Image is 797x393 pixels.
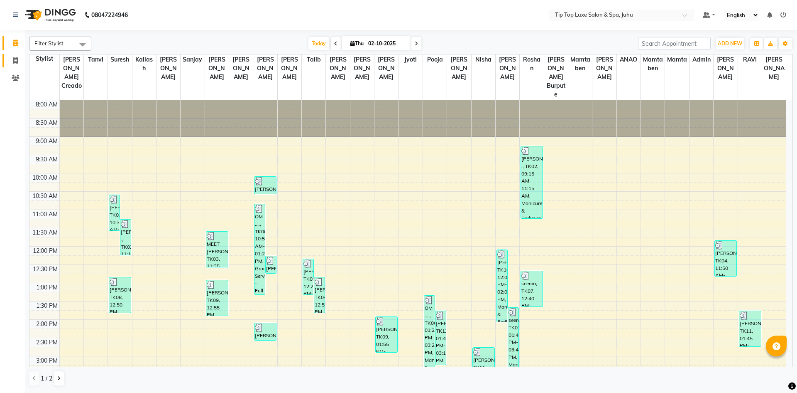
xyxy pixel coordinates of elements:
[568,54,592,74] span: Mamtaben
[521,146,543,218] div: [PERSON_NAME] ., TK02, 09:15 AM-11:15 AM, Manicure & Pedicure - Spa Pedicure For [DEMOGRAPHIC_DAT...
[762,54,786,82] span: [PERSON_NAME]
[348,40,366,47] span: Thu
[508,308,518,380] div: seema, TK07, 01:40 PM-03:40 PM, Manicure & Pedicure - Classic Pedicure For [DEMOGRAPHIC_DATA] (₹1...
[229,54,253,82] span: [PERSON_NAME]
[592,54,616,82] span: [PERSON_NAME]
[266,256,276,273] div: [PERSON_NAME] ., TK02, 12:15 PM-12:45 PM, [DEMOGRAPHIC_DATA] Hair Services - [DEMOGRAPHIC_DATA] H...
[716,38,744,49] button: ADD NEW
[278,54,301,82] span: [PERSON_NAME]
[424,296,435,368] div: OM ...., TK06, 01:20 PM-03:20 PM, Manicure & Pedicure - Classic Pedicure For [DEMOGRAPHIC_DATA] (...
[31,265,59,274] div: 12:30 PM
[109,277,131,313] div: [PERSON_NAME], TK08, 12:50 PM-01:50 PM, [DEMOGRAPHIC_DATA] Hair Services - [DEMOGRAPHIC_DATA] Hai...
[206,232,228,267] div: MEET [PERSON_NAME], TK03, 11:35 AM-12:35 PM, [DEMOGRAPHIC_DATA] Hair Services - [DEMOGRAPHIC_DATA...
[641,54,665,74] span: Mamtaben
[689,54,713,65] span: admin
[181,54,204,65] span: Sanjay
[34,356,59,365] div: 3:00 PM
[34,338,59,347] div: 2:30 PM
[715,241,736,276] div: [PERSON_NAME], TK04, 11:50 AM-12:50 PM, Polish - Gel Polish Removal (Blue Sky) (₹500)
[544,54,568,100] span: [PERSON_NAME] burpute
[31,192,59,200] div: 10:30 AM
[497,250,507,322] div: [PERSON_NAME], TK10, 12:05 PM-02:05 PM, Manicure & Pedicure - Classic Pedicure For [DEMOGRAPHIC_D...
[91,3,128,27] b: 08047224946
[447,54,471,82] span: [PERSON_NAME]
[423,54,447,65] span: Pooja
[31,173,59,182] div: 10:00 AM
[253,54,277,82] span: [PERSON_NAME]
[617,54,641,65] span: ANAO
[472,54,495,65] span: Nisha
[108,54,132,65] span: Suresh
[739,311,761,346] div: [PERSON_NAME], TK11, 01:45 PM-02:45 PM, Hair Care - Luxe Hair Wash For [DEMOGRAPHIC_DATA] Long Ha...
[41,374,52,383] span: 1 / 2
[496,54,519,82] span: [PERSON_NAME]
[60,54,83,91] span: [PERSON_NAME] creado
[520,54,543,74] span: Roshan
[738,54,762,65] span: RAVI
[714,54,737,82] span: [PERSON_NAME]
[374,54,398,82] span: [PERSON_NAME]
[34,320,59,329] div: 2:00 PM
[120,220,131,255] div: [PERSON_NAME] ., TK02, 11:15 AM-12:15 PM, [DEMOGRAPHIC_DATA] Hair Services - [DEMOGRAPHIC_DATA] H...
[665,54,689,65] span: mamta
[350,54,374,82] span: [PERSON_NAME]
[521,271,543,306] div: seema, TK07, 12:40 PM-01:40 PM, Manicure & Pedicure - Classic Manicure For [DEMOGRAPHIC_DATA] (₹900)
[302,54,325,65] span: Talib
[254,323,276,340] div: [PERSON_NAME], TK10, 02:05 PM-02:35 PM, Groom Services - [PERSON_NAME] Trimming (₹200)
[205,54,229,82] span: [PERSON_NAME]
[34,100,59,109] div: 8:00 AM
[254,204,265,294] div: OM ...., TK06, 10:50 AM-01:20 PM, Groom Services - Full Front Hair trimming (₹400),Groom Services...
[638,37,711,50] input: Search Appointment
[314,277,325,313] div: [PERSON_NAME], TK04, 12:50 PM-01:50 PM, Hair Care - Normal Hair Wash For [DEMOGRAPHIC_DATA] Mediu...
[366,37,407,50] input: 2025-10-02
[308,37,329,50] span: Today
[34,302,59,310] div: 1:30 PM
[156,54,180,82] span: [PERSON_NAME]
[31,228,59,237] div: 11:30 AM
[473,348,494,383] div: [PERSON_NAME], TK11, 02:45 PM-03:45 PM, Threading - Forehead For For [DEMOGRAPHIC_DATA] (₹50),Thr...
[29,54,59,63] div: Stylist
[34,119,59,127] div: 8:30 AM
[254,177,276,194] div: [PERSON_NAME], TK01, 10:05 AM-10:35 AM, Groom Services - [PERSON_NAME] Trimming (₹200)
[376,317,397,352] div: [PERSON_NAME], TK09, 01:55 PM-02:55 PM, Nail Care - Cut File For [DEMOGRAPHIC_DATA] (₹300),Nail C...
[109,195,120,230] div: [PERSON_NAME], TK01, 10:35 AM-11:35 AM, [DEMOGRAPHIC_DATA] Hair Services - [DEMOGRAPHIC_DATA] Hai...
[206,280,228,316] div: [PERSON_NAME], TK09, 12:55 PM-01:55 PM, Colour - Inoa Hair Colour For [DEMOGRAPHIC_DATA] (₹800)
[718,40,742,47] span: ADD NEW
[31,210,59,219] div: 11:00 AM
[326,54,350,82] span: [PERSON_NAME]
[84,54,108,65] span: Tanvi
[303,259,313,294] div: [PERSON_NAME], TK05, 12:20 PM-01:20 PM, [DEMOGRAPHIC_DATA] Hair Services - [DEMOGRAPHIC_DATA] Hai...
[34,40,64,47] span: Filter Stylist
[399,54,423,65] span: Jyoti
[34,283,59,292] div: 1:00 PM
[34,155,59,164] div: 9:30 AM
[132,54,156,74] span: Kailash
[21,3,78,27] img: logo
[435,311,446,365] div: [PERSON_NAME], TK12, 01:45 PM-03:15 PM, Threading - Eyebrow For [DEMOGRAPHIC_DATA] (₹100),Facial ...
[34,137,59,146] div: 9:00 AM
[31,247,59,255] div: 12:00 PM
